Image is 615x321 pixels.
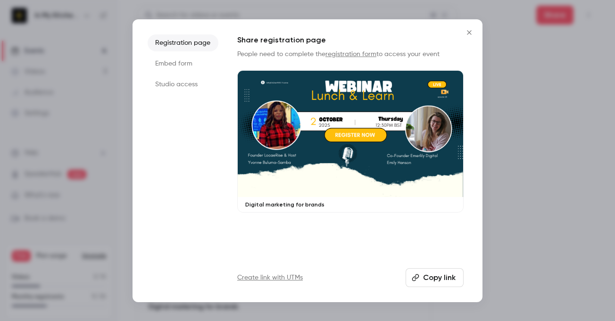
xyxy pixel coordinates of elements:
a: registration form [325,51,376,58]
a: Digital marketing for brands [237,70,464,213]
li: Studio access [148,76,218,93]
li: Embed form [148,55,218,72]
h1: Share registration page [237,34,464,46]
button: Close [460,23,479,42]
a: Create link with UTMs [237,273,303,282]
p: People need to complete the to access your event [237,49,464,59]
p: Digital marketing for brands [245,201,456,208]
li: Registration page [148,34,218,51]
button: Copy link [406,268,464,287]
